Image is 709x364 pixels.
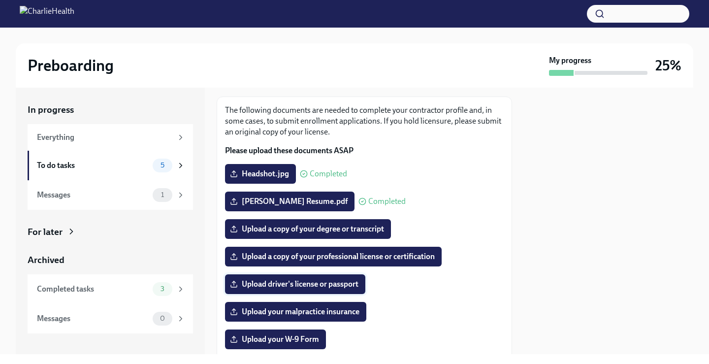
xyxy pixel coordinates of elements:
[37,132,172,143] div: Everything
[368,198,406,205] span: Completed
[225,274,365,294] label: Upload driver's license or passport
[37,160,149,171] div: To do tasks
[28,304,193,333] a: Messages0
[310,170,347,178] span: Completed
[225,302,366,322] label: Upload your malpractice insurance
[28,254,193,266] a: Archived
[155,191,170,199] span: 1
[232,252,435,262] span: Upload a copy of your professional license or certification
[225,146,354,155] strong: Please upload these documents ASAP
[232,279,358,289] span: Upload driver's license or passport
[28,56,114,75] h2: Preboarding
[28,124,193,151] a: Everything
[232,197,348,206] span: [PERSON_NAME] Resume.pdf
[28,226,193,238] a: For later
[232,169,289,179] span: Headshot.jpg
[37,313,149,324] div: Messages
[225,330,326,349] label: Upload your W-9 Form
[225,164,296,184] label: Headshot.jpg
[154,315,171,322] span: 0
[28,103,193,116] a: In progress
[28,180,193,210] a: Messages1
[232,307,359,317] span: Upload your malpractice insurance
[37,190,149,200] div: Messages
[20,6,74,22] img: CharlieHealth
[28,151,193,180] a: To do tasks5
[225,247,442,266] label: Upload a copy of your professional license or certification
[28,226,63,238] div: For later
[225,219,391,239] label: Upload a copy of your degree or transcript
[232,334,319,344] span: Upload your W-9 Form
[549,55,591,66] strong: My progress
[655,57,681,74] h3: 25%
[225,192,354,211] label: [PERSON_NAME] Resume.pdf
[37,284,149,295] div: Completed tasks
[225,105,504,137] p: The following documents are needed to complete your contractor profile and, in some cases, to sub...
[155,285,170,293] span: 3
[28,274,193,304] a: Completed tasks3
[155,162,170,169] span: 5
[232,224,384,234] span: Upload a copy of your degree or transcript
